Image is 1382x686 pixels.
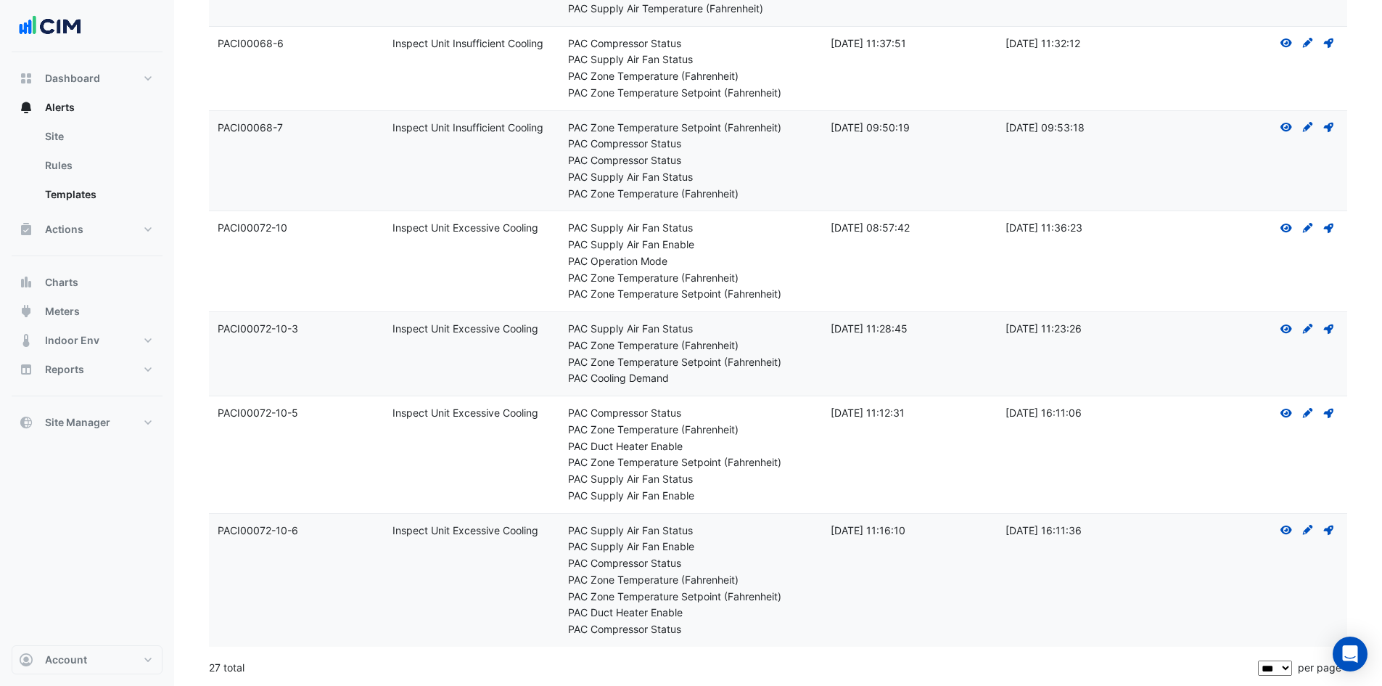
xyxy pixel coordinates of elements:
fa-icon: View [1280,524,1293,536]
div: 27 total [209,650,1255,686]
div: [DATE] 11:12:31 [831,405,988,422]
button: Account [12,645,163,674]
div: PAC Compressor Status [568,555,813,572]
div: PAC Supply Air Fan Status [568,220,813,237]
fa-icon: Create Draft - to edit a template, you first need to create a draft, and then submit it for appro... [1301,322,1315,335]
fa-icon: View [1280,121,1293,134]
div: [DATE] 11:23:26 [1005,321,1163,338]
div: PAC Supply Air Fan Enable [568,539,813,555]
div: Inspect Unit Insufficient Cooling [392,120,550,136]
app-icon: Dashboard [19,71,33,86]
div: PAC Supply Air Fan Enable [568,237,813,253]
div: PACI00072-10-3 [218,321,375,338]
app-icon: Alerts [19,100,33,115]
fa-icon: Deploy [1323,121,1336,134]
button: Alerts [12,93,163,122]
button: Reports [12,355,163,384]
div: PAC Zone Temperature Setpoint (Fahrenheit) [568,454,813,471]
div: Inspect Unit Excessive Cooling [392,220,550,237]
div: PAC Duct Heater Enable [568,438,813,455]
div: PAC Zone Temperature Setpoint (Fahrenheit) [568,286,813,303]
div: [DATE] 09:53:18 [1005,120,1163,136]
div: [DATE] 11:28:45 [831,321,988,338]
app-icon: Actions [19,222,33,237]
div: PAC Supply Air Temperature (Fahrenheit) [568,1,813,17]
div: PAC Zone Temperature Setpoint (Fahrenheit) [568,354,813,371]
app-icon: Site Manager [19,415,33,430]
fa-icon: View [1280,322,1293,335]
img: Company Logo [17,12,83,41]
fa-icon: Create Draft - to edit a template, you first need to create a draft, and then submit it for appro... [1301,221,1315,234]
span: per page [1298,661,1341,674]
div: PAC Zone Temperature (Fahrenheit) [568,186,813,203]
fa-icon: View [1280,37,1293,49]
fa-icon: Deploy [1323,37,1336,49]
button: Site Manager [12,408,163,437]
div: PAC Compressor Status [568,136,813,152]
div: Inspect Unit Excessive Cooling [392,405,550,422]
app-icon: Reports [19,362,33,377]
span: Account [45,653,87,667]
div: PACI00072-10-5 [218,405,375,422]
div: PAC Zone Temperature (Fahrenheit) [568,270,813,287]
div: PAC Compressor Status [568,36,813,52]
fa-icon: Deploy [1323,524,1336,536]
div: PAC Compressor Status [568,621,813,638]
div: PACI00072-10-6 [218,523,375,539]
div: PAC Supply Air Fan Status [568,471,813,488]
div: PAC Zone Temperature (Fahrenheit) [568,572,813,589]
span: Indoor Env [45,333,99,348]
div: [DATE] 09:50:19 [831,120,988,136]
div: Open Intercom Messenger [1333,637,1367,671]
div: PAC Zone Temperature (Fahrenheit) [568,422,813,438]
div: PAC Zone Temperature (Fahrenheit) [568,338,813,354]
div: Inspect Unit Excessive Cooling [392,321,550,338]
div: PAC Operation Mode [568,253,813,270]
div: PAC Zone Temperature (Fahrenheit) [568,68,813,85]
div: PACI00072-10 [218,220,375,237]
app-icon: Meters [19,304,33,319]
div: [DATE] 16:11:36 [1005,523,1163,539]
div: [DATE] 11:32:12 [1005,36,1163,52]
div: PAC Duct Heater Enable [568,605,813,621]
app-icon: Indoor Env [19,333,33,348]
button: Indoor Env [12,326,163,355]
fa-icon: Create Draft - to edit a template, you first need to create a draft, and then submit it for appro... [1301,407,1315,419]
div: Inspect Unit Excessive Cooling [392,523,550,539]
fa-icon: Deploy [1323,407,1336,419]
fa-icon: View [1280,221,1293,234]
button: Charts [12,268,163,297]
span: Alerts [45,100,75,115]
button: Meters [12,297,163,326]
div: Inspect Unit Insufficient Cooling [392,36,550,52]
div: PACI00068-7 [218,120,375,136]
div: [DATE] 16:11:06 [1005,405,1163,422]
span: Actions [45,222,83,237]
div: Alerts [12,122,163,215]
div: PAC Cooling Demand [568,370,813,387]
fa-icon: View [1280,407,1293,419]
span: Charts [45,275,78,290]
fa-icon: Deploy [1323,221,1336,234]
div: PAC Supply Air Fan Status [568,321,813,338]
div: PAC Zone Temperature Setpoint (Fahrenheit) [568,85,813,102]
span: Reports [45,362,84,377]
span: Site Manager [45,415,110,430]
div: PAC Compressor Status [568,405,813,422]
div: [DATE] 11:16:10 [831,523,988,539]
div: PAC Supply Air Fan Status [568,52,813,68]
div: PAC Supply Air Fan Enable [568,488,813,505]
a: Rules [33,151,163,180]
div: [DATE] 08:57:42 [831,220,988,237]
div: PAC Zone Temperature Setpoint (Fahrenheit) [568,589,813,605]
span: Dashboard [45,71,100,86]
a: Site [33,122,163,151]
div: PACI00068-6 [218,36,375,52]
div: PAC Zone Temperature Setpoint (Fahrenheit) [568,120,813,136]
div: PAC Supply Air Fan Status [568,169,813,186]
div: [DATE] 11:36:23 [1005,220,1163,237]
fa-icon: Create Draft - to edit a template, you first need to create a draft, and then submit it for appro... [1301,524,1315,536]
div: PAC Compressor Status [568,152,813,169]
button: Actions [12,215,163,244]
button: Dashboard [12,64,163,93]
